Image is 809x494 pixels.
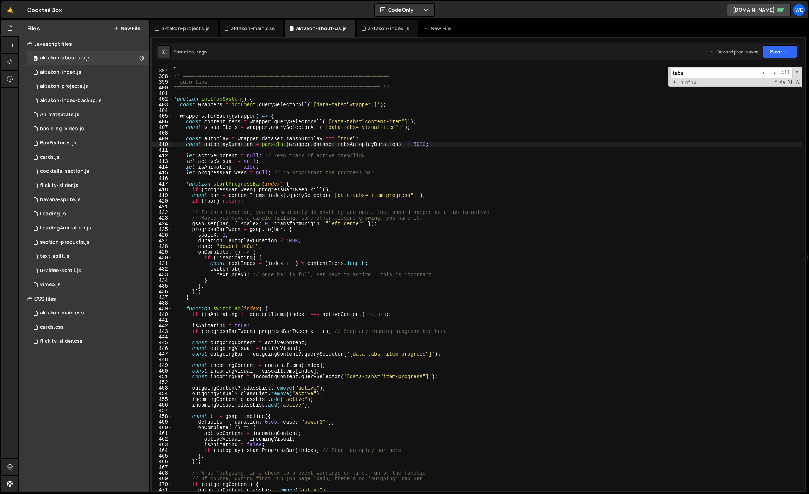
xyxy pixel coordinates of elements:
[152,181,172,187] div: 417
[152,283,172,289] div: 435
[763,45,797,58] button: Save
[152,227,172,232] div: 425
[152,334,172,340] div: 444
[779,79,786,86] span: CaseSensitive Search
[152,323,172,329] div: 442
[152,351,172,357] div: 447
[40,338,83,345] div: flickity-slider.css
[40,211,66,217] div: Loading.js
[152,346,172,351] div: 446
[152,215,172,221] div: 423
[27,320,149,334] div: 12094/34666.css
[152,295,172,300] div: 437
[174,49,207,55] div: Saved
[795,79,800,86] span: Search In Selection
[27,51,149,65] div: 12094/44521.js
[152,414,172,419] div: 458
[152,108,172,113] div: 404
[152,476,172,482] div: 469
[40,282,61,288] div: vimeo.js
[152,74,172,79] div: 398
[152,130,172,136] div: 408
[152,465,172,470] div: 467
[152,249,172,255] div: 429
[787,79,794,86] span: Whole Word Search
[375,4,434,16] button: Code Only
[152,289,172,295] div: 436
[40,225,91,231] div: LoadingAnimation.js
[152,368,172,374] div: 450
[27,79,149,93] div: 12094/44389.js
[727,4,791,16] a: [DOMAIN_NAME]
[771,79,778,86] span: RegExp Search
[152,357,172,363] div: 448
[152,487,172,493] div: 471
[152,425,172,431] div: 460
[152,266,172,272] div: 432
[152,300,172,306] div: 438
[152,147,172,153] div: 411
[27,122,149,136] div: 12094/36058.js
[152,312,172,317] div: 440
[152,482,172,487] div: 470
[152,419,172,425] div: 459
[1,1,19,18] a: 🤙
[152,79,172,85] div: 399
[27,221,149,235] div: 12094/30492.js
[152,193,172,198] div: 419
[152,306,172,312] div: 439
[27,334,149,348] div: 12094/35475.css
[152,272,172,278] div: 433
[152,238,172,244] div: 427
[793,4,805,16] div: We
[152,453,172,459] div: 465
[33,56,38,62] span: 0
[296,25,347,32] div: aktakon-about-us.js
[27,249,149,263] div: 12094/41439.js
[27,108,149,122] div: 12094/30498.js
[27,24,40,32] h2: Files
[40,168,89,175] div: cocktails-section.js
[152,176,172,181] div: 416
[27,93,149,108] div: 12094/44174.js
[152,113,172,119] div: 405
[231,25,275,32] div: aktakon-main.css
[152,374,172,380] div: 451
[152,340,172,346] div: 445
[40,69,81,75] div: aktakon-index.js
[368,25,409,32] div: aktakon-index.js
[152,470,172,476] div: 468
[152,96,172,102] div: 402
[40,197,81,203] div: havana-sprite.js
[27,164,149,178] div: 12094/36060.js
[162,25,210,32] div: aktakon-projects.js
[40,112,79,118] div: AnimateStats.js
[152,85,172,91] div: 400
[114,25,140,31] button: New File
[40,324,64,330] div: cards.css
[19,292,149,306] div: CSS files
[670,68,759,78] input: Search for
[769,68,779,78] span: ​
[27,207,149,221] div: 12094/34884.js
[152,436,172,442] div: 462
[759,68,769,78] span: ​
[152,402,172,408] div: 456
[40,253,69,260] div: text-split.js
[27,235,149,249] div: 12094/36059.js
[152,317,172,323] div: 441
[40,154,60,160] div: cards.js
[152,164,172,170] div: 414
[152,125,172,130] div: 407
[152,187,172,193] div: 418
[152,255,172,261] div: 430
[27,178,149,193] div: 12094/35474.js
[152,448,172,453] div: 464
[40,140,77,146] div: BoxFeatures.js
[152,385,172,391] div: 453
[152,210,172,215] div: 422
[27,6,62,14] div: Cocktail Box
[152,261,172,266] div: 431
[27,263,149,278] div: 12094/41429.js
[152,221,172,227] div: 424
